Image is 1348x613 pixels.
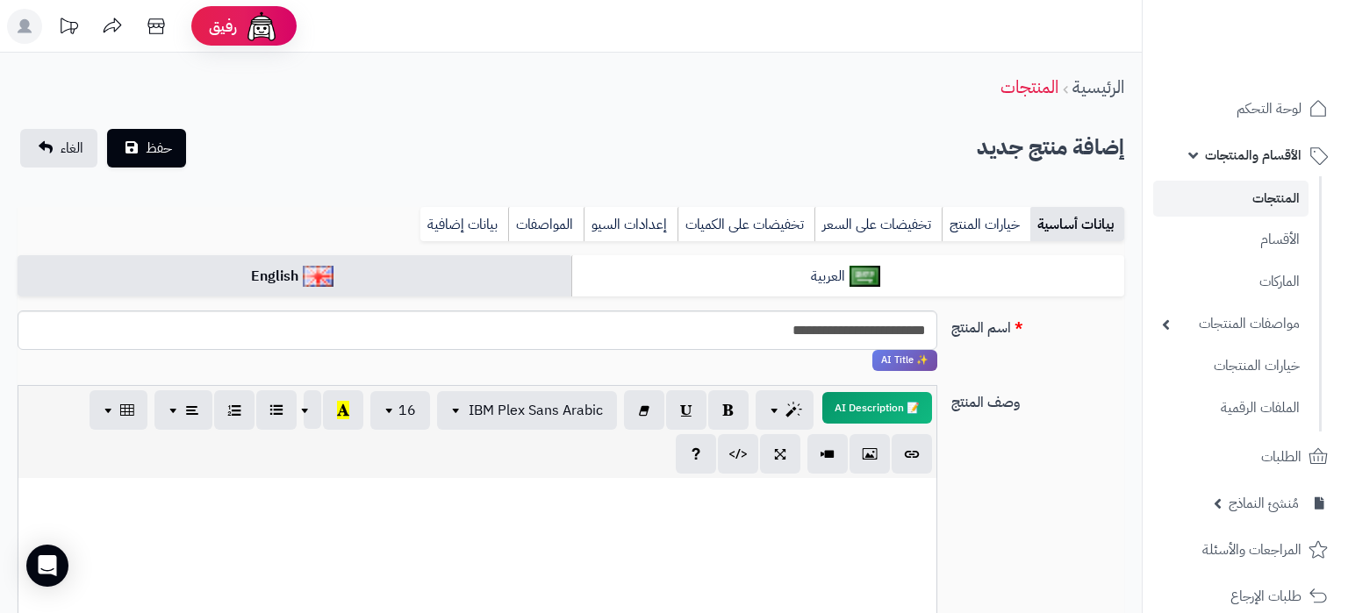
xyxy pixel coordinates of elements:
[1072,74,1124,100] a: الرئيسية
[61,138,83,159] span: الغاء
[469,400,603,421] span: IBM Plex Sans Arabic
[18,255,571,298] a: English
[1153,529,1337,571] a: المراجعات والأسئلة
[1153,347,1309,385] a: خيارات المنتجات
[1153,181,1309,217] a: المنتجات
[584,207,678,242] a: إعدادات السيو
[571,255,1125,298] a: العربية
[420,207,508,242] a: بيانات إضافية
[107,129,186,168] button: حفظ
[209,16,237,37] span: رفيق
[942,207,1030,242] a: خيارات المنتج
[822,392,932,424] button: 📝 AI Description
[1230,584,1301,609] span: طلبات الإرجاع
[303,266,333,287] img: English
[1237,96,1301,121] span: لوحة التحكم
[398,400,416,421] span: 16
[146,138,172,159] span: حفظ
[1030,207,1124,242] a: بيانات أساسية
[47,9,90,48] a: تحديثات المنصة
[814,207,942,242] a: تخفيضات على السعر
[370,391,430,430] button: 16
[26,545,68,587] div: Open Intercom Messenger
[1261,445,1301,469] span: الطلبات
[1153,436,1337,478] a: الطلبات
[244,9,279,44] img: ai-face.png
[1229,15,1331,52] img: logo-2.png
[508,207,584,242] a: المواصفات
[944,310,1131,339] label: اسم المنتج
[20,129,97,168] a: الغاء
[850,266,880,287] img: العربية
[1153,305,1309,343] a: مواصفات المنتجات
[872,350,937,371] span: انقر لاستخدام رفيقك الذكي
[1205,143,1301,168] span: الأقسام والمنتجات
[1153,88,1337,130] a: لوحة التحكم
[1153,389,1309,427] a: الملفات الرقمية
[944,385,1131,413] label: وصف المنتج
[1202,538,1301,562] span: المراجعات والأسئلة
[1153,263,1309,301] a: الماركات
[437,391,617,430] button: IBM Plex Sans Arabic
[977,130,1124,166] h2: إضافة منتج جديد
[1000,74,1058,100] a: المنتجات
[1229,491,1299,516] span: مُنشئ النماذج
[1153,221,1309,259] a: الأقسام
[678,207,814,242] a: تخفيضات على الكميات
